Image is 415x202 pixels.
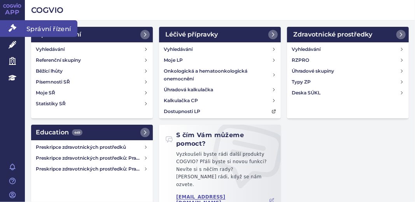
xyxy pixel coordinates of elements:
a: Onkologická a hematoonkologická onemocnění [161,66,279,84]
h2: Léčivé přípravky [165,30,218,39]
h2: COGVIO [31,5,409,16]
a: Vyhledávání [161,44,279,55]
a: Správní řízení [31,27,153,42]
h4: Vyhledávání [164,45,193,53]
a: Preskripce zdravotnických prostředků: Praktická ukázka Cogvio APP: modul Zdravotnické prostředky [33,164,151,174]
h4: Úhradová kalkulačka [164,86,213,94]
h2: Zdravotnické prostředky [293,30,372,39]
a: Vyhledávání [289,44,407,55]
h4: Kalkulačka CP [164,97,198,104]
h4: Běžící lhůty [36,67,63,75]
h4: Vyhledávání [292,45,320,53]
a: Úhradové skupiny [289,66,407,77]
a: Úhradová kalkulačka [161,84,279,95]
p: Vyzkoušeli byste rádi další produkty COGVIO? Přáli byste si novou funkci? Nevíte si s něčím rady?... [165,151,275,192]
a: Zdravotnické prostředky [287,27,409,42]
a: Typy ZP [289,77,407,87]
a: Dostupnosti LP [161,106,279,117]
h4: Onkologická a hematoonkologická onemocnění [164,67,272,83]
a: Referenční skupiny [33,55,151,66]
a: Léčivé přípravky [159,27,281,42]
a: Běžící lhůty [33,66,151,77]
h2: Education [36,128,82,137]
a: RZPRO [289,55,407,66]
a: Preskripce zdravotnických prostředků: Praktická ukázka Cogvio APP modulu Analytics: ZUM a ZP Pouk... [33,153,151,164]
a: Preskripce zdravotnických prostředků [33,142,151,153]
a: Vyhledávání [33,44,151,55]
a: Moje LP [161,55,279,66]
h4: Moje LP [164,56,183,64]
h4: Moje SŘ [36,89,55,97]
h4: Statistiky SŘ [36,100,66,108]
h4: Dostupnosti LP [164,108,200,115]
h4: Vyhledávání [36,45,65,53]
h4: Preskripce zdravotnických prostředků: Praktická ukázka Cogvio APP modulu Analytics: ZUM a ZP Pouk... [36,154,144,162]
h4: Preskripce zdravotnických prostředků [36,143,144,151]
h4: RZPRO [292,56,309,64]
a: Moje SŘ [33,87,151,98]
h4: Deska SÚKL [292,89,320,97]
span: 449 [72,129,82,136]
h4: Písemnosti SŘ [36,78,70,86]
a: Kalkulačka CP [161,95,279,106]
h4: Typy ZP [292,78,311,86]
h4: Referenční skupiny [36,56,81,64]
a: Statistiky SŘ [33,98,151,109]
h4: Preskripce zdravotnických prostředků: Praktická ukázka Cogvio APP: modul Zdravotnické prostředky [36,165,144,173]
a: Deska SÚKL [289,87,407,98]
h4: Úhradové skupiny [292,67,334,75]
a: Písemnosti SŘ [33,77,151,87]
span: Správní řízení [25,20,77,37]
a: Education449 [31,125,153,140]
h2: S čím Vám můžeme pomoct? [165,131,275,148]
